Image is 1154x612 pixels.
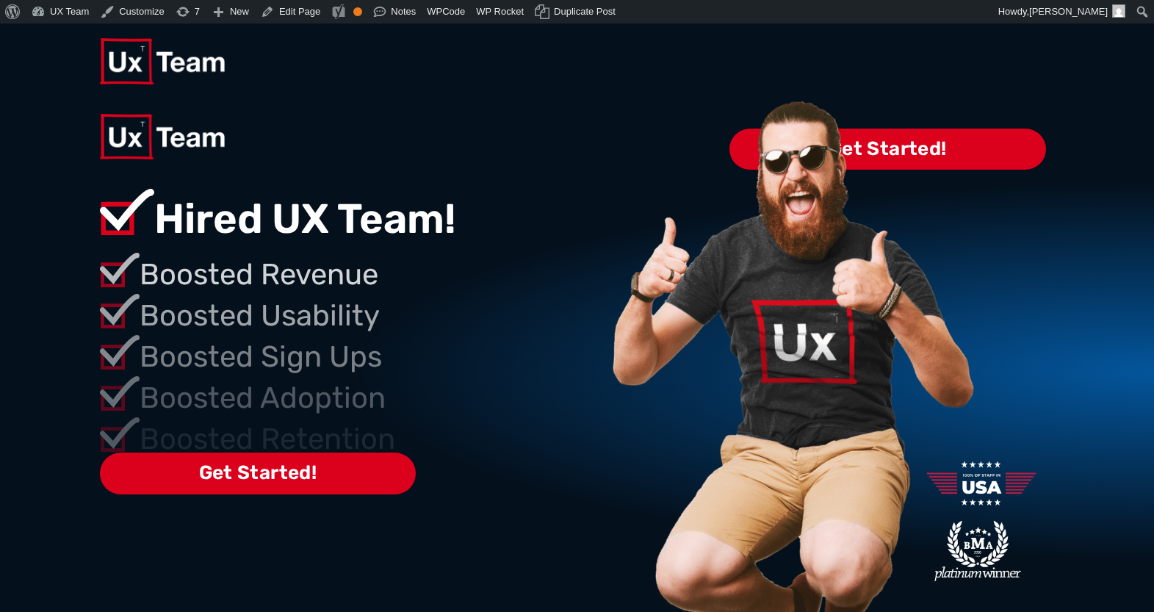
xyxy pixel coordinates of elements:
span: UX Team! [272,195,456,244]
p: Boosted Sign Ups [140,335,605,379]
span: Hired [154,195,263,243]
p: Boosted Revenue [140,253,605,297]
p: Boosted Usability [140,294,605,338]
div: OK [353,7,362,16]
span: [PERSON_NAME] [1029,6,1108,17]
p: Boosted Retention [140,417,605,461]
p: Boosted Adoption [140,376,605,420]
span: Get Started! [100,453,416,494]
